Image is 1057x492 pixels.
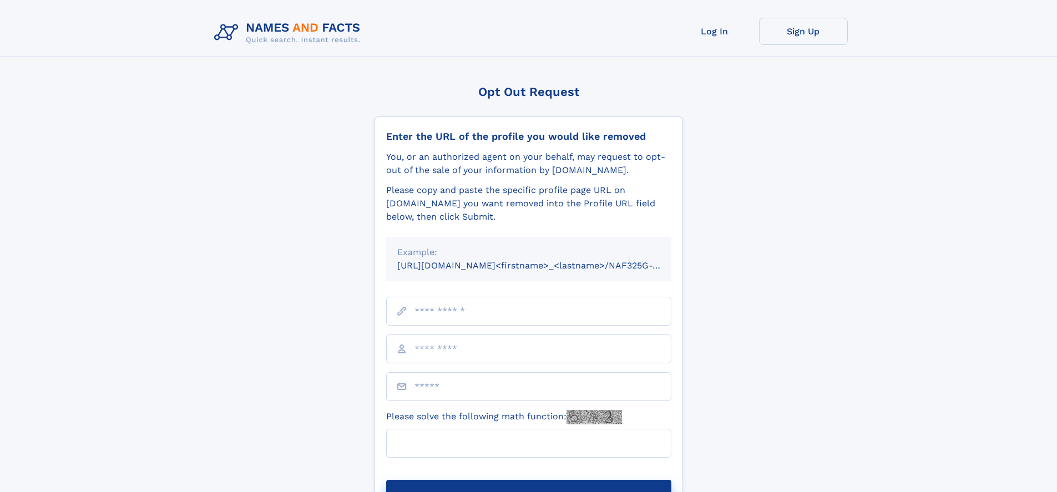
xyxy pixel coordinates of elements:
[386,150,671,177] div: You, or an authorized agent on your behalf, may request to opt-out of the sale of your informatio...
[386,130,671,143] div: Enter the URL of the profile you would like removed
[759,18,848,45] a: Sign Up
[386,410,622,424] label: Please solve the following math function:
[397,246,660,259] div: Example:
[210,18,370,48] img: Logo Names and Facts
[375,85,683,99] div: Opt Out Request
[386,184,671,224] div: Please copy and paste the specific profile page URL on [DOMAIN_NAME] you want removed into the Pr...
[670,18,759,45] a: Log In
[397,260,692,271] small: [URL][DOMAIN_NAME]<firstname>_<lastname>/NAF325G-xxxxxxxx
